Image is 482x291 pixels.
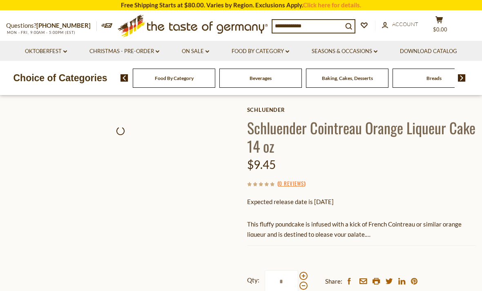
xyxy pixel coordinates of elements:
img: next arrow [458,74,466,82]
a: Food By Category [232,47,289,56]
span: $9.45 [247,158,276,171]
img: previous arrow [120,74,128,82]
span: MON - FRI, 9:00AM - 5:00PM (EST) [6,30,76,35]
span: ( ) [277,179,306,187]
button: $0.00 [427,16,451,36]
a: On Sale [182,47,209,56]
span: Account [392,21,418,27]
a: Seasons & Occasions [312,47,377,56]
h1: Schluender Cointreau Orange Liqueur Cake 14 oz [247,118,476,155]
a: Breads [426,75,442,81]
a: Oktoberfest [25,47,67,56]
span: Share: [325,276,342,287]
a: Schluender [247,107,476,113]
a: Beverages [250,75,272,81]
p: Questions? [6,20,97,31]
a: 0 Reviews [279,179,304,188]
strong: Qty: [247,275,259,285]
p: This fluffy poundcake is infused with a kick of French Cointreau or similar orange liqueur and is... [247,219,476,240]
a: Click here for details. [303,1,361,9]
a: Food By Category [155,75,194,81]
span: $0.00 [433,26,447,33]
a: [PHONE_NUMBER] [36,22,91,29]
a: Christmas - PRE-ORDER [89,47,159,56]
a: Account [382,20,418,29]
a: Download Catalog [400,47,457,56]
a: Baking, Cakes, Desserts [322,75,373,81]
p: Expected release date is [DATE] [247,197,476,207]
